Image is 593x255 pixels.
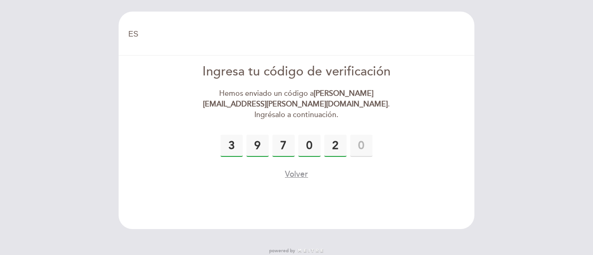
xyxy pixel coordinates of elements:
strong: [PERSON_NAME][EMAIL_ADDRESS][PERSON_NAME][DOMAIN_NAME] [203,89,388,109]
img: MEITRE [297,249,324,253]
div: Hemos enviado un código a . Ingrésalo a continuación. [190,88,403,120]
button: Volver [285,168,308,180]
span: powered by [269,248,295,254]
input: 0 [272,135,295,157]
input: 0 [350,135,372,157]
input: 0 [246,135,269,157]
div: Ingresa tu código de verificación [190,63,403,81]
a: powered by [269,248,324,254]
input: 0 [221,135,243,157]
input: 0 [324,135,347,157]
input: 0 [298,135,321,157]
